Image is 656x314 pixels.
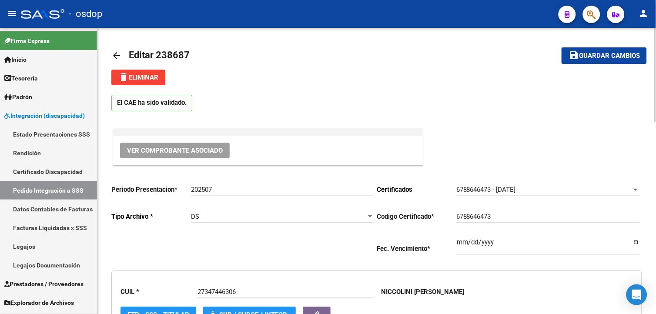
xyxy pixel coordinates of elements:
p: Periodo Presentacion [111,185,191,194]
span: - osdop [69,4,102,23]
p: Fec. Vencimiento [377,244,456,254]
span: Firma Express [4,36,50,46]
span: Prestadores / Proveedores [4,279,84,289]
span: Inicio [4,55,27,64]
button: Eliminar [111,70,165,85]
p: Tipo Archivo * [111,212,191,221]
mat-icon: save [569,50,579,60]
button: Guardar cambios [562,47,647,63]
p: El CAE ha sido validado. [111,95,192,111]
span: Tesorería [4,73,38,83]
span: Ver Comprobante Asociado [127,147,223,154]
span: Padrón [4,92,32,102]
span: Explorador de Archivos [4,298,74,307]
mat-icon: person [639,8,649,19]
p: Codigo Certificado [377,212,456,221]
mat-icon: menu [7,8,17,19]
span: Eliminar [118,73,158,81]
span: Guardar cambios [579,52,640,60]
p: NICCOLINI [PERSON_NAME] [381,287,464,297]
p: CUIL * [120,287,197,297]
span: Integración (discapacidad) [4,111,85,120]
mat-icon: arrow_back [111,50,122,61]
p: Certificados [377,185,456,194]
span: Editar 238687 [129,50,190,60]
span: DS [191,213,199,220]
span: 6788646473 - [DATE] [456,186,516,194]
mat-icon: delete [118,72,129,82]
button: Ver Comprobante Asociado [120,143,230,158]
div: Open Intercom Messenger [626,284,647,305]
